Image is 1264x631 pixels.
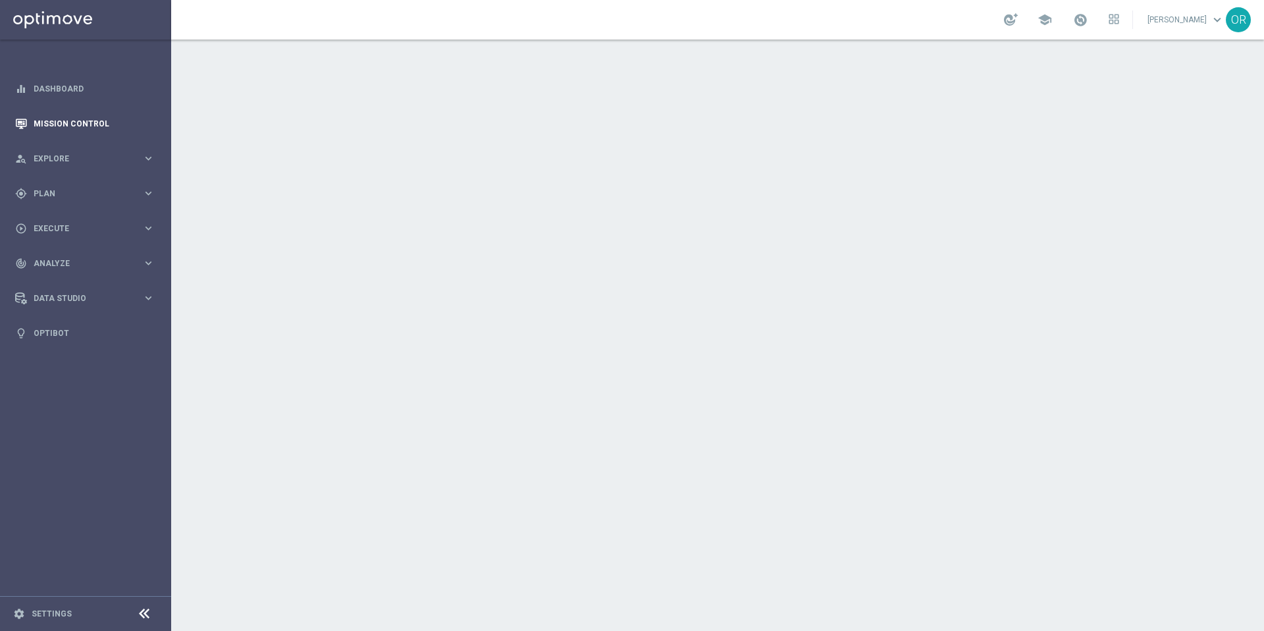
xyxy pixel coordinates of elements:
[15,106,155,141] div: Mission Control
[142,222,155,234] i: keyboard_arrow_right
[34,225,142,233] span: Execute
[15,83,27,95] i: equalizer
[14,84,155,94] button: equalizer Dashboard
[15,153,27,165] i: person_search
[34,294,142,302] span: Data Studio
[15,315,155,350] div: Optibot
[14,153,155,164] button: person_search Explore keyboard_arrow_right
[142,257,155,269] i: keyboard_arrow_right
[15,223,142,234] div: Execute
[14,188,155,199] button: gps_fixed Plan keyboard_arrow_right
[14,258,155,269] button: track_changes Analyze keyboard_arrow_right
[34,106,155,141] a: Mission Control
[15,71,155,106] div: Dashboard
[1038,13,1052,27] span: school
[14,293,155,304] button: Data Studio keyboard_arrow_right
[15,258,142,269] div: Analyze
[34,155,142,163] span: Explore
[34,315,155,350] a: Optibot
[34,190,142,198] span: Plan
[14,328,155,339] button: lightbulb Optibot
[142,152,155,165] i: keyboard_arrow_right
[14,223,155,234] button: play_circle_outline Execute keyboard_arrow_right
[15,258,27,269] i: track_changes
[32,610,72,618] a: Settings
[15,327,27,339] i: lightbulb
[15,188,142,200] div: Plan
[15,223,27,234] i: play_circle_outline
[34,260,142,267] span: Analyze
[15,292,142,304] div: Data Studio
[1210,13,1224,27] span: keyboard_arrow_down
[142,187,155,200] i: keyboard_arrow_right
[13,608,25,620] i: settings
[15,188,27,200] i: gps_fixed
[34,71,155,106] a: Dashboard
[15,153,142,165] div: Explore
[14,119,155,129] button: Mission Control
[1226,7,1251,32] div: OR
[142,292,155,304] i: keyboard_arrow_right
[1146,10,1226,30] a: [PERSON_NAME]keyboard_arrow_down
